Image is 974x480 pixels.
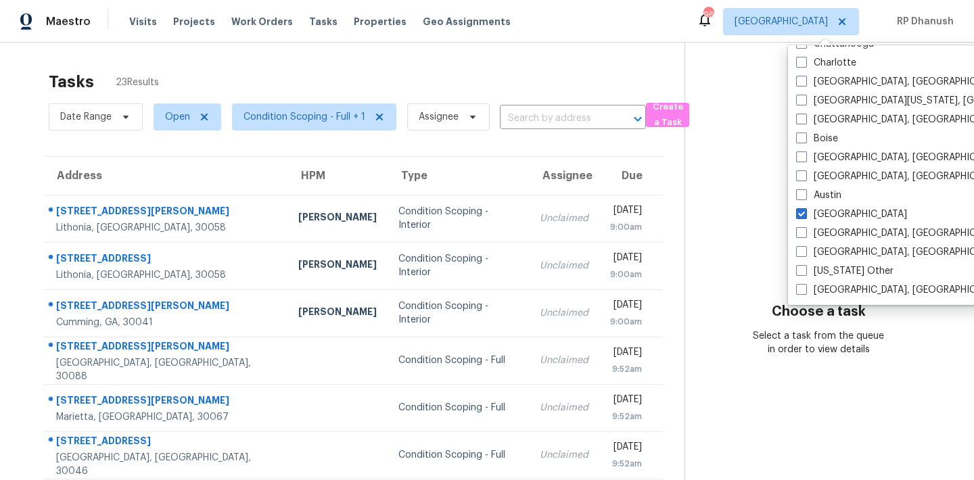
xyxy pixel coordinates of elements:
[796,264,894,278] label: [US_STATE] Other
[56,251,277,268] div: [STREET_ADDRESS]
[540,401,588,414] div: Unclaimed
[116,76,159,89] span: 23 Results
[610,268,642,281] div: 9:00am
[735,15,828,28] span: [GEOGRAPHIC_DATA]
[610,362,642,376] div: 9:52am
[298,258,377,274] div: [PERSON_NAME]
[540,259,588,272] div: Unclaimed
[610,315,642,329] div: 9:00am
[56,356,277,383] div: [GEOGRAPHIC_DATA], [GEOGRAPHIC_DATA], 30088
[165,110,190,124] span: Open
[610,251,642,268] div: [DATE]
[423,15,511,28] span: Geo Assignments
[752,329,886,356] div: Select a task from the queue in order to view details
[419,110,459,124] span: Assignee
[56,451,277,478] div: [GEOGRAPHIC_DATA], [GEOGRAPHIC_DATA], 30046
[129,15,157,28] span: Visits
[388,157,529,195] th: Type
[398,448,518,462] div: Condition Scoping - Full
[398,252,518,279] div: Condition Scoping - Interior
[56,393,277,410] div: [STREET_ADDRESS][PERSON_NAME]
[610,410,642,423] div: 9:52am
[56,410,277,424] div: Marietta, [GEOGRAPHIC_DATA], 30067
[540,354,588,367] div: Unclaimed
[610,457,642,471] div: 9:52am
[610,440,642,457] div: [DATE]
[610,393,642,410] div: [DATE]
[43,157,287,195] th: Address
[796,189,841,202] label: Austin
[398,401,518,414] div: Condition Scoping - Full
[540,306,588,320] div: Unclaimed
[628,110,647,128] button: Open
[540,448,588,462] div: Unclaimed
[298,305,377,322] div: [PERSON_NAME]
[610,345,642,362] div: [DATE]
[646,103,689,127] button: Create a Task
[772,305,866,318] h3: Choose a task
[796,208,907,221] label: [GEOGRAPHIC_DATA]
[298,210,377,227] div: [PERSON_NAME]
[46,15,91,28] span: Maestro
[891,15,954,28] span: RP Dhanush
[610,203,642,220] div: [DATE]
[56,221,277,235] div: Lithonia, [GEOGRAPHIC_DATA], 30058
[173,15,215,28] span: Projects
[398,205,518,232] div: Condition Scoping - Interior
[610,298,642,315] div: [DATE]
[56,316,277,329] div: Cumming, GA, 30041
[796,56,856,70] label: Charlotte
[354,15,407,28] span: Properties
[243,110,365,124] span: Condition Scoping - Full + 1
[56,434,277,451] div: [STREET_ADDRESS]
[529,157,599,195] th: Assignee
[56,299,277,316] div: [STREET_ADDRESS][PERSON_NAME]
[500,108,608,129] input: Search by address
[56,339,277,356] div: [STREET_ADDRESS][PERSON_NAME]
[540,212,588,225] div: Unclaimed
[653,99,682,130] span: Create a Task
[309,17,338,26] span: Tasks
[231,15,293,28] span: Work Orders
[56,268,277,282] div: Lithonia, [GEOGRAPHIC_DATA], 30058
[796,132,838,145] label: Boise
[398,354,518,367] div: Condition Scoping - Full
[49,75,94,89] h2: Tasks
[56,204,277,221] div: [STREET_ADDRESS][PERSON_NAME]
[60,110,112,124] span: Date Range
[703,8,713,22] div: 96
[287,157,388,195] th: HPM
[610,220,642,234] div: 9:00am
[398,299,518,327] div: Condition Scoping - Interior
[599,157,663,195] th: Due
